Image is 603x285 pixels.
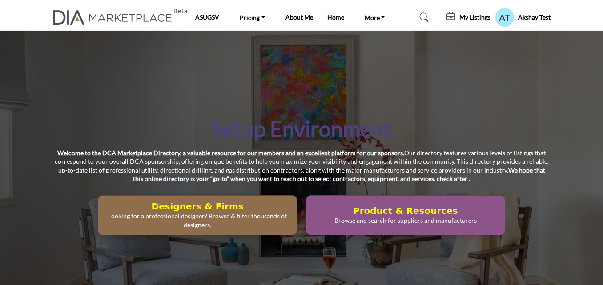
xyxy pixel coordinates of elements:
[358,11,391,24] a: More
[309,216,502,225] p: Browse and search for suppliers and manufacturers
[327,13,344,21] a: Home
[411,10,434,24] a: Search
[495,8,515,27] button: Show hide supplier dropdown
[306,195,505,235] button: Product & Resources Browse and search for suppliers and manufacturers
[446,12,490,23] div: My Listings
[195,13,219,21] a: ASUGSV
[53,10,177,25] img: Site Logo
[53,10,177,25] a: Beta
[98,195,297,235] button: Designers & Firms Looking for a professional designer? Browse & filter thousands of designers.
[459,13,490,21] h5: My Listings
[173,8,188,15] h6: Beta
[133,166,545,183] strong: We hope that this online directory is your “go-to” when you want to reach out to select contracto...
[285,13,313,21] a: About Me
[57,149,404,157] strong: Welcome to the DCA Marketplace Directory, a valuable resource for our members and an excellent pl...
[518,13,551,22] h5: Akshay Test
[101,212,294,229] p: Looking for a professional designer? Browse & filter thousands of designers.
[212,115,391,143] h1: Setup Environment
[53,149,551,183] p: Our directory features various levels of listings that correspond to your overall DCA sponsorship...
[101,201,294,212] h2: Designers & Firms
[233,11,271,24] a: Pricing
[309,205,502,216] h2: Product & Resources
